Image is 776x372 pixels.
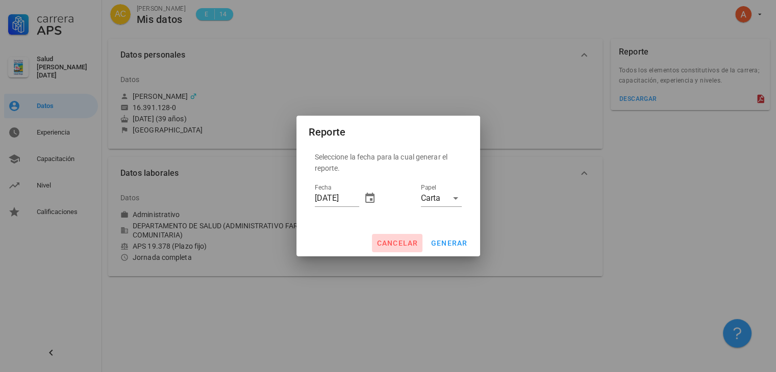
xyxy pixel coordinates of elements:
span: generar [431,239,468,247]
p: Seleccione la fecha para la cual generar el reporte. [315,151,462,174]
span: cancelar [376,239,418,247]
label: Fecha [315,184,331,192]
div: Reporte [309,124,346,140]
button: cancelar [372,234,422,252]
label: Papel [421,184,436,192]
div: PapelCarta [421,190,462,206]
button: generar [427,234,472,252]
div: Carta [421,194,440,203]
